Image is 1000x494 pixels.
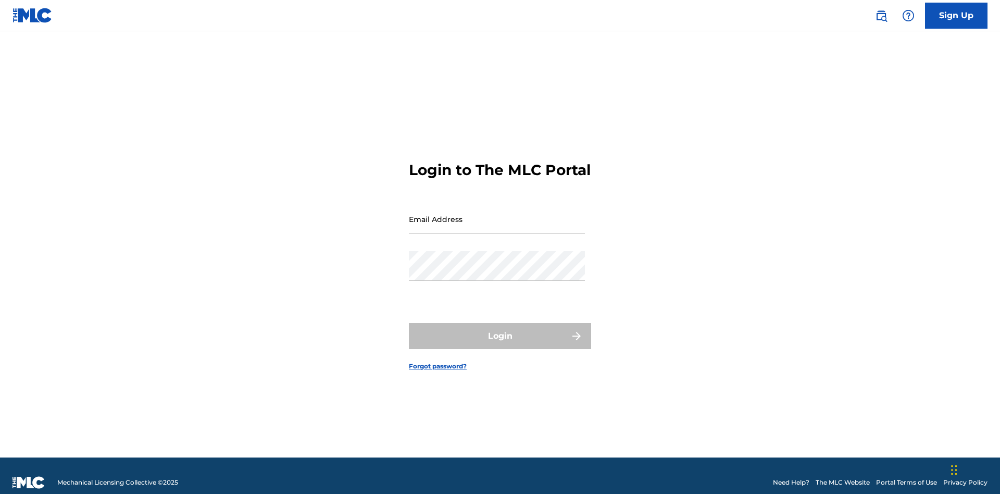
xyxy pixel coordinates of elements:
img: help [902,9,915,22]
img: logo [12,476,45,489]
a: Privacy Policy [943,478,988,487]
a: Sign Up [925,3,988,29]
a: Public Search [871,5,892,26]
div: Help [898,5,919,26]
a: The MLC Website [816,478,870,487]
a: Need Help? [773,478,809,487]
img: search [875,9,888,22]
h3: Login to The MLC Portal [409,161,591,179]
iframe: Chat Widget [948,444,1000,494]
img: MLC Logo [12,8,53,23]
span: Mechanical Licensing Collective © 2025 [57,478,178,487]
a: Forgot password? [409,362,467,371]
div: Drag [951,454,957,486]
a: Portal Terms of Use [876,478,937,487]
